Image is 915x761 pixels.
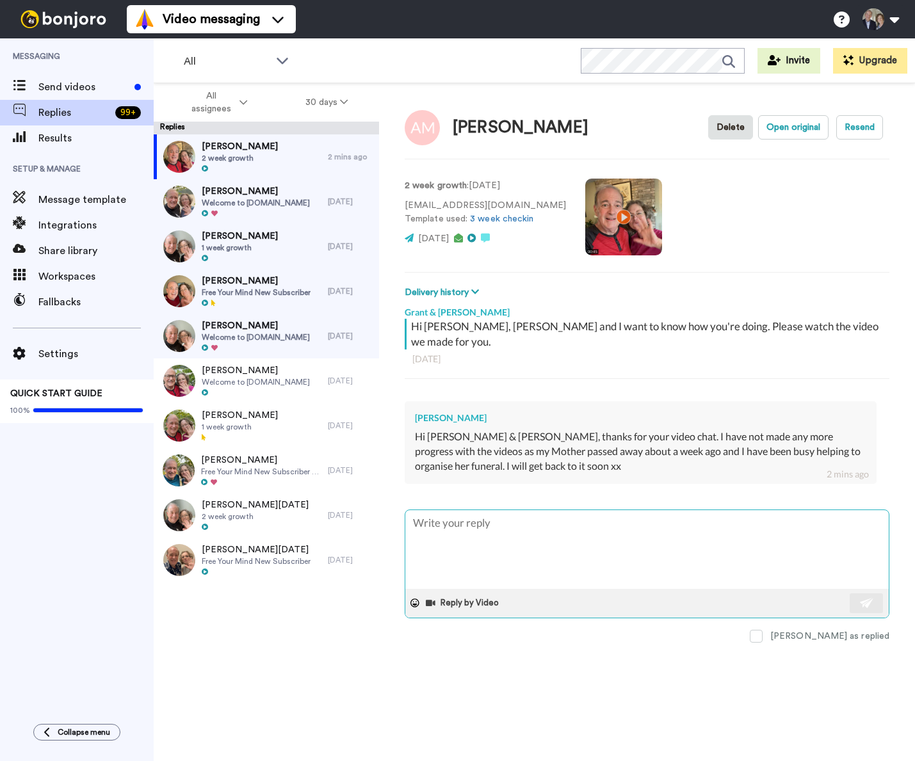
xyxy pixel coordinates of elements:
div: [DATE] [412,353,882,365]
button: 30 days [277,91,377,114]
img: 993fecc0-8ef1-469e-8951-3f29546a9450-thumb.jpg [163,410,195,442]
a: [PERSON_NAME]Welcome to [DOMAIN_NAME][DATE] [154,179,379,224]
button: Resend [836,115,883,140]
div: [DATE] [328,555,373,565]
img: send-white.svg [860,598,874,608]
a: [PERSON_NAME]2 week growth2 mins ago [154,134,379,179]
div: [PERSON_NAME] [415,412,866,424]
img: cbc30ce3-2754-4981-b2fe-469035c81008-thumb.jpg [163,186,195,218]
span: [PERSON_NAME][DATE] [202,499,309,511]
p: : [DATE] [405,179,566,193]
span: Settings [38,346,154,362]
span: Fallbacks [38,294,154,310]
div: 2 mins ago [827,468,869,481]
span: Collapse menu [58,727,110,737]
div: Replies [154,122,379,134]
div: [DATE] [328,421,373,431]
span: All [184,54,270,69]
a: [PERSON_NAME]Welcome to [DOMAIN_NAME][DATE] [154,314,379,358]
span: 2 week growth [202,153,278,163]
span: All assignees [185,90,237,115]
span: 100% [10,405,30,415]
button: Upgrade [833,48,907,74]
a: [PERSON_NAME]Free Your Mind New Subscriber[DATE] [154,269,379,314]
span: Free Your Mind New Subscriber [202,556,311,566]
div: Hi [PERSON_NAME], [PERSON_NAME] and I want to know how you're doing. Please watch the video we ma... [411,319,886,349]
span: [DATE] [418,234,449,243]
span: [PERSON_NAME] [201,454,321,467]
a: [PERSON_NAME]Welcome to [DOMAIN_NAME][DATE] [154,358,379,403]
button: Reply by Video [425,593,503,613]
span: Message template [38,192,154,207]
img: 9b142ffa-77d8-4635-917f-fd5792ac2218-thumb.jpg [163,499,195,531]
span: Results [38,131,154,146]
div: [DATE] [328,465,373,476]
a: [PERSON_NAME][DATE]Free Your Mind New Subscriber[DATE] [154,538,379,582]
div: [DATE] [328,331,373,341]
img: Image of Andrea Marr [405,110,440,145]
span: Replies [38,105,110,120]
span: Integrations [38,218,154,233]
div: 99 + [115,106,141,119]
span: [PERSON_NAME] [202,185,310,198]
button: Delete [708,115,753,140]
span: Share library [38,243,154,259]
button: All assignees [156,84,277,120]
span: 1 week growth [202,243,278,253]
div: [DATE] [328,286,373,296]
a: [PERSON_NAME][DATE]2 week growth[DATE] [154,493,379,538]
img: ba9b0059-15f4-4151-ae0f-24327f968701-thumb.jpg [163,544,195,576]
span: Welcome to [DOMAIN_NAME] [202,198,310,208]
img: 0c50a3f4-888b-4e91-bd41-c6d7debd1e28-thumb.jpg [163,320,195,352]
div: [PERSON_NAME] [453,118,588,137]
a: [PERSON_NAME]1 week growth[DATE] [154,403,379,448]
span: [PERSON_NAME] [202,319,310,332]
span: QUICK START GUIDE [10,389,102,398]
span: Welcome to [DOMAIN_NAME] [202,332,310,342]
div: [DATE] [328,376,373,386]
a: 3 week checkin [470,214,533,223]
div: Grant & [PERSON_NAME] [405,300,889,319]
span: [PERSON_NAME] [202,275,311,287]
button: Open original [758,115,829,140]
div: [PERSON_NAME] as replied [770,630,889,643]
span: 1 week growth [202,422,278,432]
img: 7dee9b73-e32c-4ee4-a35a-cd25ffd18f9d-thumb.jpg [163,454,195,486]
img: vm-color.svg [134,9,155,29]
span: [PERSON_NAME] [202,230,278,243]
span: [PERSON_NAME] [202,140,278,153]
a: [PERSON_NAME]Free Your Mind New Subscriber Growth[DATE] [154,448,379,493]
div: [DATE] [328,510,373,520]
span: [PERSON_NAME] [202,409,278,422]
button: Invite [757,48,820,74]
p: [EMAIL_ADDRESS][DOMAIN_NAME] Template used: [405,199,566,226]
img: bb6a3883-fa3c-440e-aa77-f3ebf58ce9c8-thumb.jpg [163,141,195,173]
span: Welcome to [DOMAIN_NAME] [202,377,310,387]
img: 88542f1b-58ce-406c-8add-5636733e7c54-thumb.jpg [163,365,195,397]
div: [DATE] [328,196,373,207]
button: Delivery history [405,285,483,300]
div: Hi [PERSON_NAME] & [PERSON_NAME], thanks for your video chat. I have not made any more progress w... [415,429,866,474]
img: 11acb9e6-415f-4e6b-a9d2-b2776f755deb-thumb.jpg [163,230,195,262]
span: Free Your Mind New Subscriber [202,287,311,298]
span: Video messaging [163,10,260,28]
div: [DATE] [328,241,373,252]
img: bj-logo-header-white.svg [15,10,111,28]
button: Collapse menu [33,724,120,741]
span: Workspaces [38,269,154,284]
strong: 2 week growth [405,181,467,190]
span: Free Your Mind New Subscriber Growth [201,467,321,477]
span: [PERSON_NAME][DATE] [202,543,311,556]
span: 2 week growth [202,511,309,522]
span: [PERSON_NAME] [202,364,310,377]
span: Send videos [38,79,129,95]
div: 2 mins ago [328,152,373,162]
img: cb74e0b3-9a19-42c1-a171-9ef6f5b96cda-thumb.jpg [163,275,195,307]
a: [PERSON_NAME]1 week growth[DATE] [154,224,379,269]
